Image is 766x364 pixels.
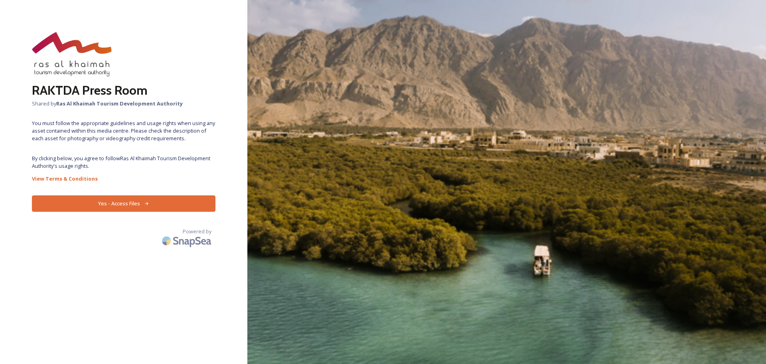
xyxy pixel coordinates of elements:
img: SnapSea Logo [160,231,215,250]
strong: View Terms & Conditions [32,175,98,182]
h2: RAKTDA Press Room [32,81,215,100]
span: By clicking below, you agree to follow Ras Al Khaimah Tourism Development Authority 's usage rights. [32,155,215,170]
a: View Terms & Conditions [32,174,215,183]
img: raktda_eng_new-stacked-logo_rgb.png [32,32,112,77]
button: Yes - Access Files [32,195,215,212]
strong: Ras Al Khaimah Tourism Development Authority [56,100,183,107]
span: Shared by [32,100,215,107]
span: You must follow the appropriate guidelines and usage rights when using any asset contained within... [32,119,215,143]
span: Powered by [183,228,211,235]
